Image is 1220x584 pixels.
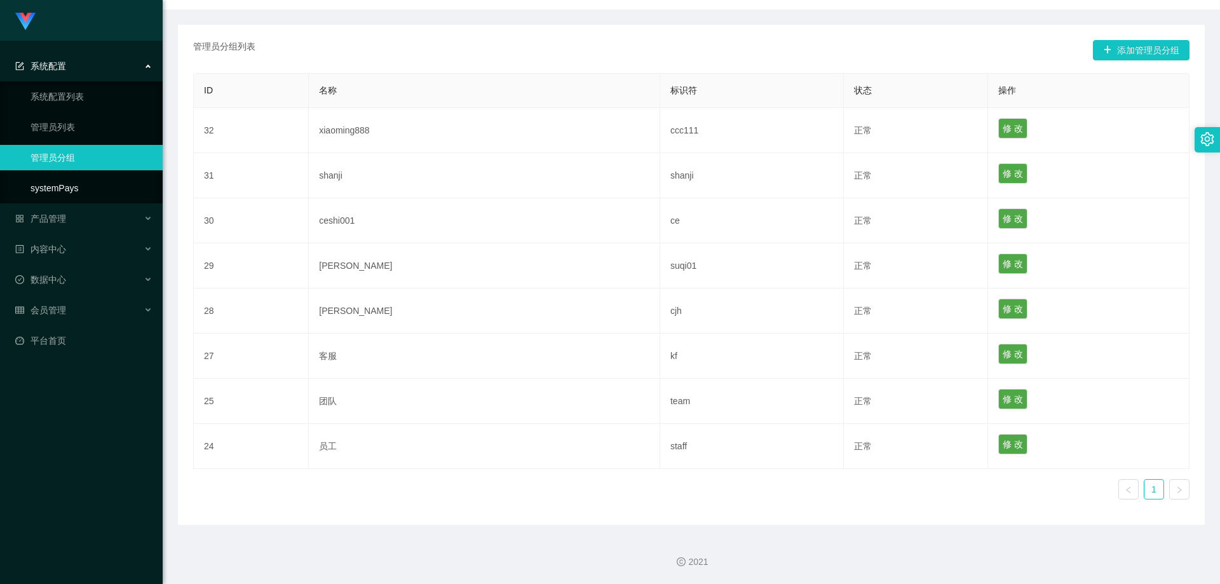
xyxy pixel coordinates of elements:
[854,215,872,226] span: 正常
[309,289,660,334] td: [PERSON_NAME]
[854,170,872,180] span: 正常
[15,275,66,285] span: 数据中心
[660,424,844,469] td: staff
[1125,486,1132,494] i: 图标: left
[194,379,309,424] td: 25
[15,305,66,315] span: 会员管理
[309,424,660,469] td: 员工
[660,379,844,424] td: team
[660,153,844,198] td: shanji
[309,243,660,289] td: [PERSON_NAME]
[194,243,309,289] td: 29
[998,85,1016,95] span: 操作
[194,334,309,379] td: 27
[1093,40,1189,60] button: 图标: plus添加管理员分组
[309,198,660,243] td: ceshi001
[660,108,844,153] td: ccc111
[30,145,152,170] a: 管理员分组
[194,289,309,334] td: 28
[319,85,337,95] span: 名称
[1144,480,1163,499] a: 1
[15,13,36,31] img: logo.9652507e.png
[998,118,1027,139] button: 修 改
[173,555,1210,569] div: 2021
[194,424,309,469] td: 24
[998,389,1027,409] button: 修 改
[1169,479,1189,499] li: 下一页
[30,175,152,201] a: systemPays
[309,334,660,379] td: 客服
[660,289,844,334] td: cjh
[854,125,872,135] span: 正常
[677,557,686,566] i: 图标: copyright
[1118,479,1139,499] li: 上一页
[15,62,24,71] i: 图标: form
[309,108,660,153] td: xiaoming888
[854,85,872,95] span: 状态
[854,351,872,361] span: 正常
[15,306,24,315] i: 图标: table
[998,163,1027,184] button: 修 改
[1176,486,1183,494] i: 图标: right
[204,85,213,95] span: ID
[15,275,24,284] i: 图标: check-circle-o
[854,306,872,316] span: 正常
[670,85,697,95] span: 标识符
[193,40,255,60] span: 管理员分组列表
[309,379,660,424] td: 团队
[1144,479,1164,499] li: 1
[854,261,872,271] span: 正常
[194,198,309,243] td: 30
[15,214,66,224] span: 产品管理
[998,299,1027,319] button: 修 改
[854,441,872,451] span: 正常
[194,108,309,153] td: 32
[998,254,1027,274] button: 修 改
[998,434,1027,454] button: 修 改
[15,61,66,71] span: 系统配置
[660,198,844,243] td: ce
[309,153,660,198] td: shanji
[660,334,844,379] td: kf
[15,245,24,254] i: 图标: profile
[998,208,1027,229] button: 修 改
[15,214,24,223] i: 图标: appstore-o
[998,344,1027,364] button: 修 改
[15,244,66,254] span: 内容中心
[30,114,152,140] a: 管理员列表
[854,396,872,406] span: 正常
[660,243,844,289] td: suqi01
[1200,132,1214,146] i: 图标: setting
[194,153,309,198] td: 31
[30,84,152,109] a: 系统配置列表
[15,328,152,353] a: 图标: dashboard平台首页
